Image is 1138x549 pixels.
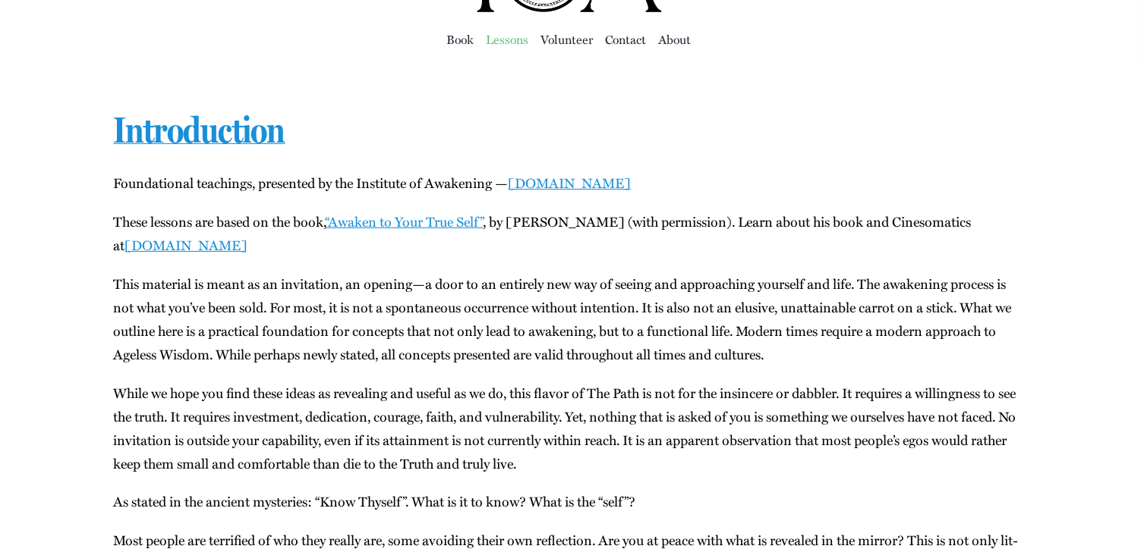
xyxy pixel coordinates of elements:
a: “Awak­en to Your True Self” [325,212,483,231]
p: These lessons are based on the book, , by [PERSON_NAME] (with per­mis­sion). Learn about his book... [113,210,1024,257]
p: While we hope you find these ideas as reveal­ing and use­ful as we do, this fla­vor of The Path i... [113,381,1024,475]
a: Con­tact [606,29,647,50]
a: Vol­un­teer [541,29,594,50]
p: Foun­da­tion­al teach­ings, pre­sent­ed by the Insti­tute of Awak­en­ing — [113,171,1024,195]
p: As stat­ed in the ancient mys­ter­ies: “Know Thy­self”. What is it to know? What is the “self”? [113,490,1024,513]
a: Book [447,29,474,50]
a: About [659,29,692,50]
a: [DOMAIN_NAME] [508,173,631,193]
a: Lessons [487,29,529,50]
a: Introduction [113,108,285,151]
p: This mate­r­i­al is meant as an invi­ta­tion, an opening—a door to an entire­ly new way of see­in... [113,272,1024,366]
a: [DOMAIN_NAME] [125,235,247,255]
nav: Main [113,14,1024,63]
